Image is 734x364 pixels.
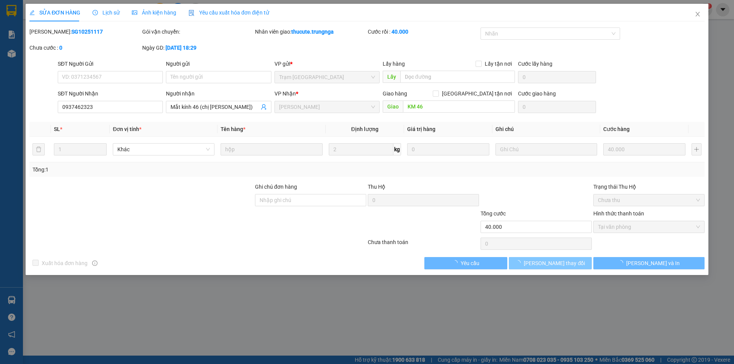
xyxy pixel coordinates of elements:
span: loading [452,260,461,265]
input: Dọc đường [400,71,515,83]
span: Lấy hàng [383,61,405,67]
div: Tổng: 1 [32,165,283,174]
span: Cước hàng [603,126,630,132]
span: Tên hàng [221,126,245,132]
span: loading [515,260,524,265]
input: 0 [407,143,489,155]
span: Phan Thiết [279,101,375,113]
span: SL [54,126,60,132]
input: Ghi chú đơn hàng [255,194,366,206]
input: VD: Bàn, Ghế [221,143,322,155]
span: Khác [117,144,210,155]
span: Giao hàng [383,91,407,97]
div: Trạng thái Thu Hộ [593,183,705,191]
span: Tổng cước [481,210,506,217]
b: thucute.trungnga [291,29,334,35]
span: picture [132,10,137,15]
span: edit [29,10,35,15]
input: 0 [603,143,685,155]
span: Chưa thu [598,194,700,206]
button: plus [692,143,702,155]
img: icon [188,10,195,16]
input: Cước giao hàng [518,101,596,113]
input: Ghi Chú [495,143,597,155]
span: kg [393,143,401,155]
span: [PERSON_NAME] và In [626,259,680,267]
b: 0 [59,45,62,51]
span: Trạm Sài Gòn [279,71,375,83]
label: Ghi chú đơn hàng [255,184,297,190]
span: Yêu cầu [461,259,479,267]
div: VP gửi [274,60,380,68]
div: Gói vận chuyển: [142,28,253,36]
div: Ngày GD: [142,44,253,52]
button: delete [32,143,45,155]
div: Chưa cước : [29,44,141,52]
span: user-add [261,104,267,110]
span: Thu Hộ [368,184,385,190]
b: 40.000 [391,29,408,35]
span: [PERSON_NAME] thay đổi [524,259,585,267]
label: Cước lấy hàng [518,61,552,67]
div: Nhân viên giao: [255,28,366,36]
span: Lấy tận nơi [482,60,515,68]
span: info-circle [92,260,97,266]
span: clock-circle [93,10,98,15]
span: Lịch sử [93,10,120,16]
span: Giao [383,100,403,113]
div: SĐT Người Gửi [58,60,163,68]
span: Yêu cầu xuất hóa đơn điện tử [188,10,269,16]
span: Xuất hóa đơn hàng [39,259,91,267]
span: [GEOGRAPHIC_DATA] tận nơi [439,89,515,98]
b: SG10251117 [71,29,103,35]
span: loading [618,260,626,265]
b: [DATE] 18:29 [166,45,196,51]
span: Ảnh kiện hàng [132,10,176,16]
span: SỬA ĐƠN HÀNG [29,10,80,16]
input: Dọc đường [403,100,515,113]
button: [PERSON_NAME] và In [593,257,705,269]
div: SĐT Người Nhận [58,89,163,98]
th: Ghi chú [492,122,600,137]
button: Yêu cầu [424,257,507,269]
span: Giá trị hàng [407,126,435,132]
div: Chưa thanh toán [367,238,480,251]
button: [PERSON_NAME] thay đổi [509,257,592,269]
div: Cước rồi : [368,28,479,36]
span: Tại văn phòng [598,221,700,233]
span: VP Nhận [274,91,296,97]
label: Cước giao hàng [518,91,556,97]
span: Định lượng [351,126,378,132]
span: Lấy [383,71,400,83]
div: [PERSON_NAME]: [29,28,141,36]
div: Người gửi [166,60,271,68]
span: Đơn vị tính [113,126,141,132]
span: close [695,11,701,17]
input: Cước lấy hàng [518,71,596,83]
label: Hình thức thanh toán [593,210,644,217]
div: Người nhận [166,89,271,98]
button: Close [687,4,708,25]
